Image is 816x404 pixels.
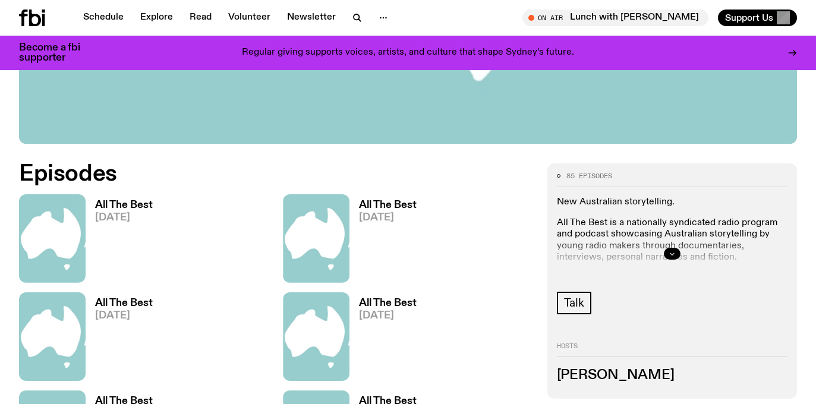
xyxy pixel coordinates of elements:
[557,292,591,314] a: Talk
[182,10,219,26] a: Read
[359,200,417,210] h3: All The Best
[221,10,278,26] a: Volunteer
[95,311,153,321] span: [DATE]
[95,200,153,210] h3: All The Best
[19,43,95,63] h3: Become a fbi supporter
[359,298,417,308] h3: All The Best
[349,298,417,381] a: All The Best[DATE]
[725,12,773,23] span: Support Us
[566,173,612,179] span: 85 episodes
[242,48,574,58] p: Regular giving supports voices, artists, and culture that shape Sydney’s future.
[19,163,533,185] h2: Episodes
[349,200,417,283] a: All The Best[DATE]
[718,10,797,26] button: Support Us
[86,200,153,283] a: All The Best[DATE]
[557,369,787,382] h3: [PERSON_NAME]
[557,197,787,208] p: New Australian storytelling.
[359,311,417,321] span: [DATE]
[564,296,584,310] span: Talk
[557,343,787,357] h2: Hosts
[359,213,417,223] span: [DATE]
[133,10,180,26] a: Explore
[95,298,153,308] h3: All The Best
[76,10,131,26] a: Schedule
[557,217,787,263] p: All The Best is a nationally syndicated radio program and podcast showcasing Australian storytell...
[522,10,708,26] button: On AirLunch with [PERSON_NAME]
[95,213,153,223] span: [DATE]
[280,10,343,26] a: Newsletter
[86,298,153,381] a: All The Best[DATE]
